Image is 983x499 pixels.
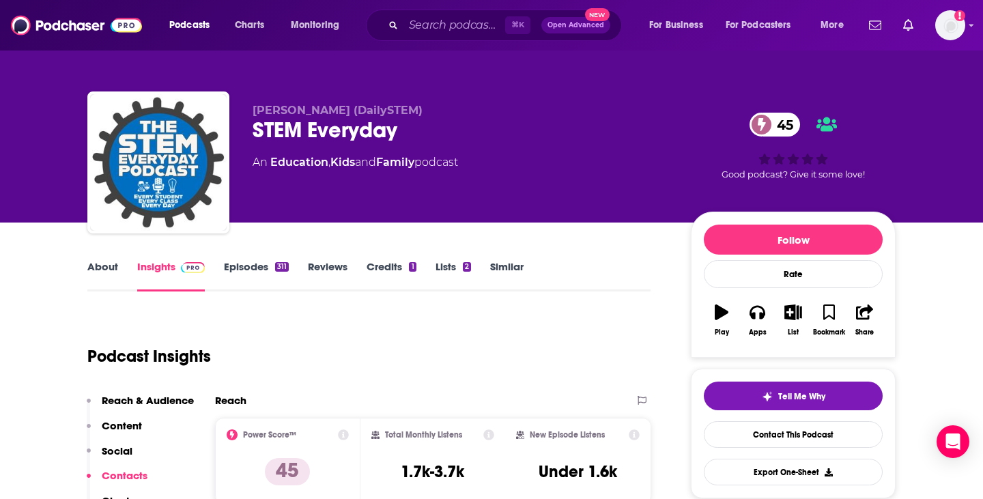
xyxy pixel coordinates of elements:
a: Contact This Podcast [704,421,883,448]
a: Episodes311 [224,260,289,291]
h1: Podcast Insights [87,346,211,367]
span: , [328,156,330,169]
button: open menu [717,14,811,36]
span: Charts [235,16,264,35]
button: open menu [811,14,861,36]
h3: 1.7k-3.7k [401,461,464,482]
button: Export One-Sheet [704,459,883,485]
a: Credits1 [367,260,416,291]
div: Play [715,328,729,337]
span: For Business [649,16,703,35]
button: Social [87,444,132,470]
p: Social [102,444,132,457]
button: open menu [281,14,357,36]
button: open menu [640,14,720,36]
div: 311 [275,262,289,272]
a: Kids [330,156,355,169]
div: Bookmark [813,328,845,337]
a: Reviews [308,260,347,291]
img: Podchaser Pro [181,262,205,273]
img: tell me why sparkle [762,391,773,402]
button: Contacts [87,469,147,494]
svg: Add a profile image [954,10,965,21]
h2: Reach [215,394,246,407]
span: Podcasts [169,16,210,35]
span: Tell Me Why [778,391,825,402]
a: Similar [490,260,524,291]
span: Open Advanced [547,22,604,29]
span: and [355,156,376,169]
span: Monitoring [291,16,339,35]
h3: Under 1.6k [539,461,617,482]
p: Reach & Audience [102,394,194,407]
a: Education [270,156,328,169]
div: Open Intercom Messenger [937,425,969,458]
button: Open AdvancedNew [541,17,610,33]
input: Search podcasts, credits, & more... [403,14,505,36]
button: Reach & Audience [87,394,194,419]
p: Contacts [102,469,147,482]
div: 1 [409,262,416,272]
button: Play [704,296,739,345]
a: Family [376,156,414,169]
span: For Podcasters [726,16,791,35]
a: 45 [750,113,800,137]
span: [PERSON_NAME] (DailySTEM) [253,104,423,117]
button: open menu [160,14,227,36]
div: Rate [704,260,883,288]
div: 45Good podcast? Give it some love! [691,104,896,188]
h2: Total Monthly Listens [385,430,462,440]
a: Show notifications dropdown [898,14,919,37]
a: About [87,260,118,291]
p: Content [102,419,142,432]
img: Podchaser - Follow, Share and Rate Podcasts [11,12,142,38]
button: tell me why sparkleTell Me Why [704,382,883,410]
span: Logged in as KaileyHeadStartPR [935,10,965,40]
button: Show profile menu [935,10,965,40]
img: User Profile [935,10,965,40]
button: Content [87,419,142,444]
button: Bookmark [811,296,846,345]
a: Lists2 [436,260,471,291]
div: Apps [749,328,767,337]
button: Share [847,296,883,345]
div: Share [855,328,874,337]
span: More [821,16,844,35]
img: STEM Everyday [90,94,227,231]
span: New [585,8,610,21]
button: Apps [739,296,775,345]
span: ⌘ K [505,16,530,34]
span: Good podcast? Give it some love! [722,169,865,180]
div: 2 [463,262,471,272]
p: 45 [265,458,310,485]
div: List [788,328,799,337]
span: 45 [763,113,800,137]
a: InsightsPodchaser Pro [137,260,205,291]
div: Search podcasts, credits, & more... [379,10,635,41]
h2: Power Score™ [243,430,296,440]
div: An podcast [253,154,458,171]
a: Charts [226,14,272,36]
button: List [775,296,811,345]
a: Show notifications dropdown [864,14,887,37]
h2: New Episode Listens [530,430,605,440]
button: Follow [704,225,883,255]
